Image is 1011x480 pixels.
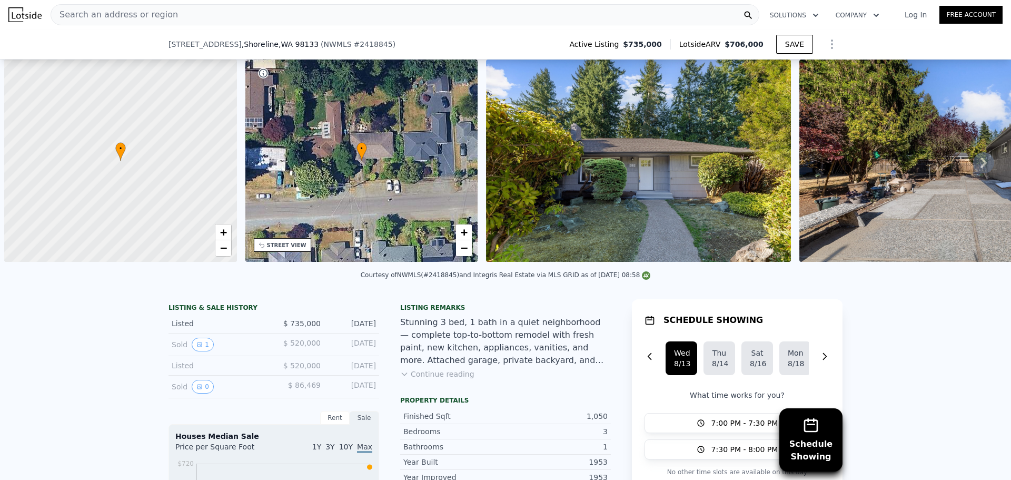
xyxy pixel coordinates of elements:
[354,40,393,48] span: # 2418845
[242,39,319,50] span: , Shoreline
[177,460,194,467] tspan: $720
[172,338,265,351] div: Sold
[712,358,727,369] div: 8/14
[215,224,231,240] a: Zoom in
[400,316,611,367] div: Stunning 3 bed, 1 bath in a quiet neighborhood — complete top-to-bottom remodel with fresh paint,...
[456,240,472,256] a: Zoom out
[356,142,367,161] div: •
[172,380,265,394] div: Sold
[400,396,611,405] div: Property details
[827,6,888,25] button: Company
[939,6,1003,24] a: Free Account
[506,426,608,437] div: 3
[283,339,321,347] span: $ 520,000
[642,271,650,280] img: NWMLS Logo
[645,390,830,400] p: What time works for you?
[361,271,651,279] div: Courtesy of NWMLS (#2418845) and Integris Real Estate via MLS GRID as of [DATE] 08:58
[645,466,830,478] p: No other time slots are available on this day
[750,358,765,369] div: 8/16
[168,303,379,314] div: LISTING & SALE HISTORY
[51,8,178,21] span: Search an address or region
[115,144,126,153] span: •
[329,360,376,371] div: [DATE]
[400,303,611,312] div: Listing remarks
[283,319,321,328] span: $ 735,000
[403,411,506,422] div: Finished Sqft
[892,9,939,20] a: Log In
[725,40,764,48] span: $706,000
[329,380,376,394] div: [DATE]
[456,224,472,240] a: Zoom in
[357,443,372,453] span: Max
[350,411,379,425] div: Sale
[821,34,843,55] button: Show Options
[215,240,231,256] a: Zoom out
[329,318,376,329] div: [DATE]
[403,442,506,452] div: Bathrooms
[711,444,778,455] span: 7:30 PM - 8:00 PM
[267,241,306,249] div: STREET VIEW
[172,318,265,329] div: Listed
[486,60,791,262] img: Sale: 167441822 Parcel: 97941377
[569,39,623,50] span: Active Listing
[506,457,608,467] div: 1953
[400,369,474,379] button: Continue reading
[761,6,827,25] button: Solutions
[192,338,214,351] button: View historical data
[175,431,372,442] div: Houses Median Sale
[663,314,763,327] h1: SCHEDULE SHOWING
[645,413,830,433] button: 7:00 PM - 7:30 PM
[712,348,727,358] div: Thu
[288,381,321,389] span: $ 86,469
[356,144,367,153] span: •
[168,39,242,50] span: [STREET_ADDRESS]
[666,341,697,375] button: Wed8/13
[175,442,274,458] div: Price per Square Foot
[192,380,214,394] button: View historical data
[674,358,689,369] div: 8/13
[711,418,778,428] span: 7:00 PM - 7:30 PM
[674,348,689,358] div: Wed
[339,443,353,451] span: 10Y
[403,457,506,467] div: Year Built
[750,348,765,358] div: Sat
[779,408,843,472] button: ScheduleShowing
[741,341,773,375] button: Sat8/16
[172,360,265,371] div: Listed
[329,338,376,351] div: [DATE]
[312,443,321,451] span: 1Y
[703,341,735,375] button: Thu8/14
[461,226,468,239] span: +
[320,411,350,425] div: Rent
[8,7,42,22] img: Lotside
[788,358,802,369] div: 8/18
[279,40,319,48] span: , WA 98133
[506,411,608,422] div: 1,050
[324,40,352,48] span: NWMLS
[403,426,506,437] div: Bedrooms
[623,39,662,50] span: $735,000
[461,241,468,254] span: −
[506,442,608,452] div: 1
[645,439,830,459] button: 7:30 PM - 8:00 PM
[220,241,226,254] span: −
[321,39,395,50] div: ( )
[788,348,802,358] div: Mon
[220,226,226,239] span: +
[283,361,321,370] span: $ 520,000
[776,35,813,54] button: SAVE
[115,142,126,161] div: •
[679,39,725,50] span: Lotside ARV
[325,443,334,451] span: 3Y
[779,341,811,375] button: Mon8/18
